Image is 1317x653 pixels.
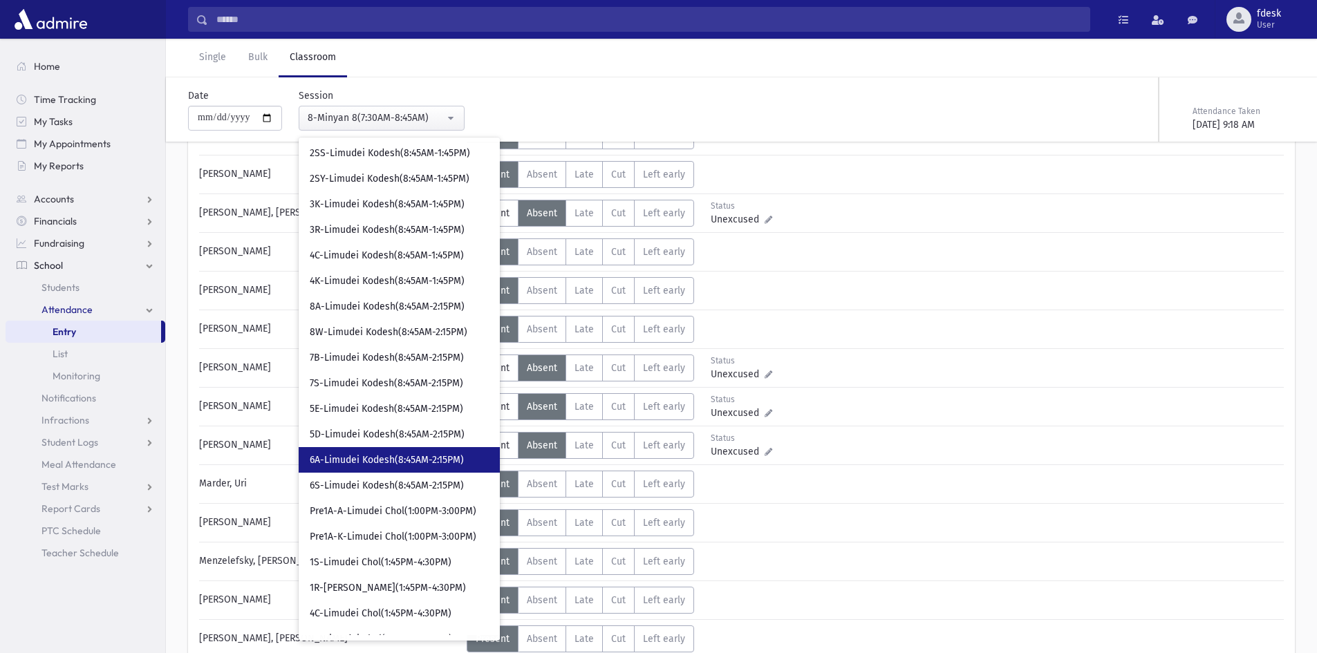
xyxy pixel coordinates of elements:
div: [PERSON_NAME] [192,587,467,614]
span: 4C-Limudei Chol(1:45PM-4:30PM) [310,607,451,621]
a: List [6,343,165,365]
span: 6A-Limudei Kodesh(8:45AM-2:15PM) [310,453,464,467]
span: Pre1A-A-Limudei Chol(1:00PM-3:00PM) [310,504,476,518]
span: Left early [643,517,685,529]
div: AttTypes [467,354,694,381]
span: Cut [611,633,626,645]
div: [PERSON_NAME] [192,316,467,343]
a: Time Tracking [6,88,165,111]
span: Late [575,633,594,645]
span: Absent [527,633,557,645]
span: Students [41,281,80,294]
span: Test Marks [41,480,88,493]
a: Test Marks [6,475,165,498]
a: My Reports [6,155,165,177]
a: Single [188,39,237,77]
span: Teacher Schedule [41,547,119,559]
span: Cut [611,556,626,567]
label: Session [299,88,333,103]
div: AttTypes [467,238,694,265]
div: AttTypes [467,509,694,536]
span: My Tasks [34,115,73,128]
a: Infractions [6,409,165,431]
div: AttTypes [467,316,694,343]
a: Financials [6,210,165,232]
a: Report Cards [6,498,165,520]
span: Late [575,285,594,296]
a: Fundraising [6,232,165,254]
span: 5D-Limudei Kodesh(8:45AM-2:15PM) [310,428,465,442]
div: [PERSON_NAME], [PERSON_NAME] [192,200,467,227]
a: Attendance [6,299,165,321]
span: Notifications [41,392,96,404]
a: Entry [6,321,161,343]
div: [PERSON_NAME] [192,354,467,381]
span: School [34,259,63,272]
button: 8-Minyan 8(7:30AM-8:45AM) [299,106,465,131]
span: Absent [527,478,557,490]
span: 5E-Limudei Kodesh(8:45AM-2:15PM) [310,402,463,416]
span: Left early [643,478,685,490]
span: Late [575,594,594,606]
span: Cut [611,207,626,219]
div: Attendance Taken [1193,105,1292,117]
span: Report Cards [41,502,100,515]
span: Late [575,362,594,374]
span: 8W-Limudei Kodesh(8:45AM-2:15PM) [310,325,467,339]
a: Meal Attendance [6,453,165,475]
span: PTC Schedule [41,524,101,537]
span: 3K-Limudei Kodesh(8:45AM-1:45PM) [310,198,465,211]
a: Accounts [6,188,165,210]
span: List [53,348,68,360]
div: Status [711,393,772,406]
span: Late [575,246,594,258]
div: AttTypes [467,625,694,652]
span: Cut [611,323,626,335]
span: Absent [527,439,557,451]
span: Time Tracking [34,93,96,106]
span: 4K-Limudei Kodesh(8:45AM-1:45PM) [310,274,465,288]
a: My Appointments [6,133,165,155]
span: Unexcused [711,212,765,227]
span: Late [575,169,594,180]
span: Late [575,517,594,529]
span: 4K-Limudei Chol(1:45PM-4:30PM) [310,632,452,646]
span: Absent [527,207,557,219]
span: 2SY-Limudei Kodesh(8:45AM-1:45PM) [310,172,469,186]
span: Cut [611,362,626,374]
div: AttTypes [467,277,694,304]
span: Meal Attendance [41,458,116,471]
span: Absent [527,362,557,374]
span: Late [575,439,594,451]
div: 8-Minyan 8(7:30AM-8:45AM) [308,111,445,125]
span: Late [575,323,594,335]
span: Left early [643,594,685,606]
a: Students [6,276,165,299]
span: Unexcused [711,406,765,420]
span: 3R-Limudei Kodesh(8:45AM-1:45PM) [310,223,465,237]
span: 1R-[PERSON_NAME](1:45PM-4:30PM) [310,581,466,595]
span: Absent [527,246,557,258]
span: Cut [611,285,626,296]
span: 1S-Limudei Chol(1:45PM-4:30PM) [310,556,451,569]
span: Left early [643,285,685,296]
span: Late [575,401,594,413]
div: [PERSON_NAME], [PERSON_NAME] [192,625,467,652]
span: Absent [527,323,557,335]
a: Bulk [237,39,279,77]
span: My Reports [34,160,84,172]
div: [PERSON_NAME] [192,277,467,304]
span: Infractions [41,414,89,426]
input: Search [208,7,1090,32]
span: Left early [643,556,685,567]
div: AttTypes [467,161,694,188]
span: Accounts [34,193,74,205]
span: Left early [643,246,685,258]
span: Absent [527,556,557,567]
a: Home [6,55,165,77]
span: Cut [611,517,626,529]
span: Cut [611,439,626,451]
div: Menzelefsky, [PERSON_NAME] [192,548,467,575]
div: AttTypes [467,200,694,227]
div: [PERSON_NAME] [192,161,467,188]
